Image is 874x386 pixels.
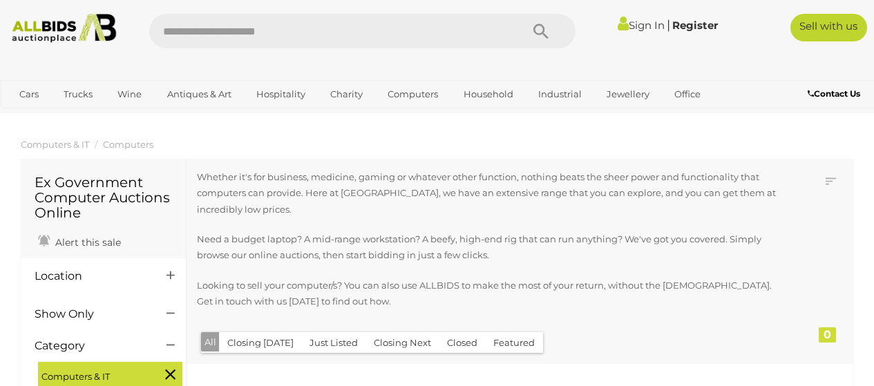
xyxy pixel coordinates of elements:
a: Industrial [529,83,591,106]
div: 0 [819,327,836,342]
a: Office [665,83,710,106]
button: Closing Next [365,332,439,354]
p: Need a budget laptop? A mid-range workstation? A beefy, high-end rig that can run anything? We've... [197,231,779,264]
button: Closing [DATE] [219,332,302,354]
b: Contact Us [808,88,860,99]
a: Wine [108,83,151,106]
a: [GEOGRAPHIC_DATA] [64,106,180,128]
a: Charity [321,83,372,106]
p: Looking to sell your computer/s? You can also use ALLBIDS to make the most of your return, withou... [197,278,779,310]
a: Hospitality [247,83,314,106]
a: Jewellery [598,83,658,106]
span: | [667,17,670,32]
a: Register [672,19,718,32]
button: Featured [485,332,543,354]
button: Closed [439,332,486,354]
button: Just Listed [301,332,366,354]
h4: Show Only [35,308,146,320]
a: Sign In [618,19,665,32]
a: Contact Us [808,86,864,102]
a: Computers [103,139,153,150]
a: Trucks [55,83,102,106]
a: Computers [379,83,447,106]
h1: Ex Government Computer Auctions Online [35,175,172,220]
a: Antiques & Art [158,83,240,106]
a: Cars [10,83,48,106]
img: Allbids.com.au [6,14,122,43]
a: Alert this sale [35,231,124,251]
h4: Location [35,270,146,282]
a: Household [455,83,522,106]
a: Sell with us [790,14,867,41]
a: Computers & IT [21,139,89,150]
h4: Category [35,340,146,352]
p: Whether it's for business, medicine, gaming or whatever other function, nothing beats the sheer p... [197,169,779,218]
span: Computers & IT [41,365,145,385]
span: Alert this sale [52,236,121,249]
button: Search [506,14,576,48]
a: Sports [10,106,57,128]
button: All [201,332,220,352]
